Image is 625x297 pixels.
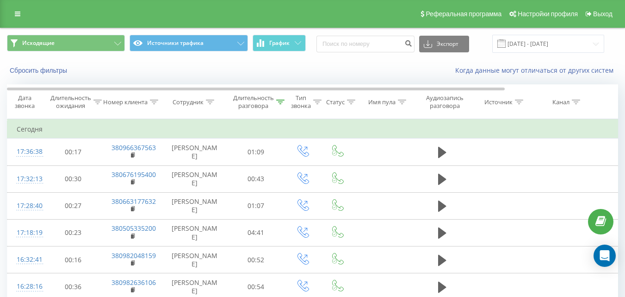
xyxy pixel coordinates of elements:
[162,219,227,246] td: [PERSON_NAME]
[227,246,285,273] td: 00:52
[484,98,513,106] div: Источник
[227,192,285,219] td: 01:07
[17,251,35,269] div: 16:32:41
[291,94,311,110] div: Тип звонка
[44,192,102,219] td: 00:27
[7,66,72,75] button: Сбросить фильтры
[17,170,35,188] div: 17:32:13
[7,35,125,51] button: Исходящие
[7,94,42,110] div: Дата звонка
[44,219,102,246] td: 00:23
[594,245,616,267] div: Open Intercom Messenger
[368,98,396,106] div: Имя пула
[455,66,618,75] a: Когда данные могут отличаться от других систем
[111,170,156,179] a: 380676195400
[162,165,227,192] td: [PERSON_NAME]
[50,94,91,110] div: Длительность ожидания
[111,224,156,233] a: 380505335200
[17,224,35,242] div: 17:18:19
[227,219,285,246] td: 04:41
[111,197,156,206] a: 380663177632
[326,98,345,106] div: Статус
[227,165,285,192] td: 00:43
[162,246,227,273] td: [PERSON_NAME]
[419,36,469,52] button: Экспорт
[17,278,35,296] div: 16:28:16
[44,165,102,192] td: 00:30
[162,139,227,165] td: [PERSON_NAME]
[593,10,613,18] span: Выход
[111,143,156,152] a: 380966367563
[173,98,204,106] div: Сотрудник
[518,10,578,18] span: Настройки профиля
[103,98,148,106] div: Номер клиента
[162,192,227,219] td: [PERSON_NAME]
[426,10,501,18] span: Реферальная программа
[22,39,55,47] span: Исходящие
[227,139,285,165] td: 01:09
[44,246,102,273] td: 00:16
[253,35,306,51] button: График
[316,36,415,52] input: Поиск по номеру
[422,94,467,110] div: Аудиозапись разговора
[111,251,156,260] a: 380982048159
[552,98,569,106] div: Канал
[233,94,274,110] div: Длительность разговора
[130,35,248,51] button: Источники трафика
[17,143,35,161] div: 17:36:38
[269,40,290,46] span: График
[111,278,156,287] a: 380982636106
[17,197,35,215] div: 17:28:40
[44,139,102,165] td: 00:17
